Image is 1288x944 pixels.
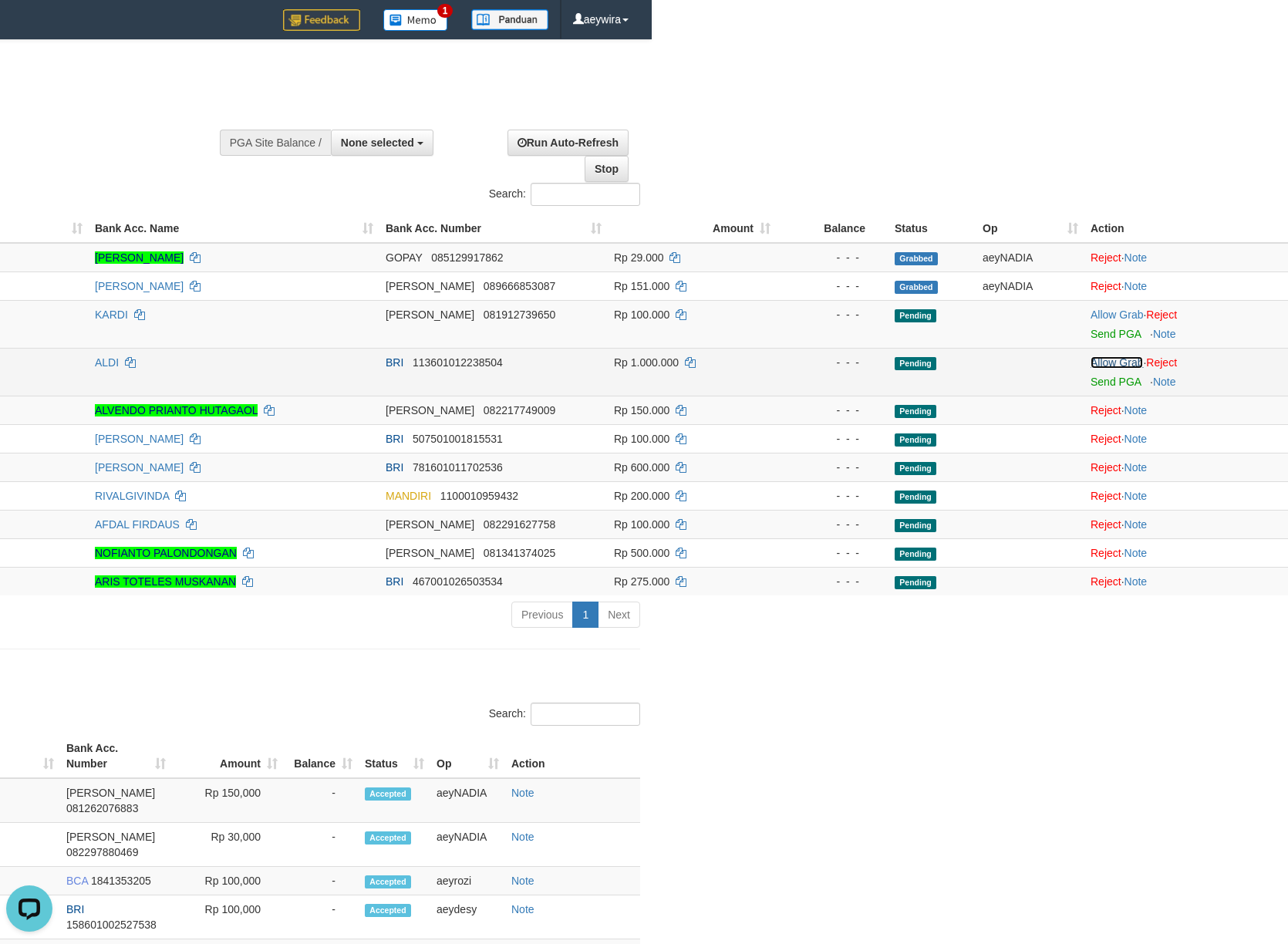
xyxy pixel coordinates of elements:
[1084,453,1288,481] td: ·
[976,214,1084,243] th: Op: activate to sort column ascending
[783,517,882,532] div: - - -
[95,404,258,416] a: ALVENDO PRIANTO HUTAGAOL
[359,734,430,778] th: Status: activate to sort column ascending
[1084,348,1288,396] td: ·
[1124,575,1148,588] a: Note
[66,787,155,799] span: [PERSON_NAME]
[91,875,151,887] span: Copy 1841353205 to clipboard
[783,307,882,322] div: - - -
[95,518,180,531] a: AFDAL FIRDAUS
[386,433,403,445] span: BRI
[895,309,936,322] span: Pending
[1091,518,1121,531] a: Reject
[95,575,236,588] a: ARIS TOTELES MUSKANAN
[386,547,474,559] span: [PERSON_NAME]
[430,895,505,939] td: aeydesy
[379,214,608,243] th: Bank Acc. Number: activate to sort column ascending
[507,130,629,156] a: Run Auto-Refresh
[386,356,403,369] span: BRI
[614,251,664,264] span: Rp 29.000
[783,545,882,561] div: - - -
[430,867,505,895] td: aeyrozi
[283,9,360,31] img: Feedback.jpg
[1091,461,1121,474] a: Reject
[614,433,669,445] span: Rp 100.000
[1124,461,1148,474] a: Note
[783,488,882,504] div: - - -
[1091,376,1141,388] a: Send PGA
[895,519,936,532] span: Pending
[440,490,518,502] span: Copy 1100010959432 to clipboard
[1091,547,1121,559] a: Reject
[783,355,882,370] div: - - -
[1146,308,1177,321] a: Reject
[1146,356,1177,369] a: Reject
[585,156,629,182] a: Stop
[413,461,503,474] span: Copy 781601011702536 to clipboard
[1091,433,1121,445] a: Reject
[1153,376,1176,388] a: Note
[89,214,379,243] th: Bank Acc. Name: activate to sort column ascending
[1124,251,1148,264] a: Note
[95,280,184,292] a: [PERSON_NAME]
[1091,575,1121,588] a: Reject
[895,433,936,447] span: Pending
[95,356,119,369] a: ALDI
[1084,510,1288,538] td: ·
[505,734,640,778] th: Action
[1084,567,1288,595] td: ·
[484,547,555,559] span: Copy 081341374025 to clipboard
[60,734,172,778] th: Bank Acc. Number: activate to sort column ascending
[1084,300,1288,348] td: ·
[431,251,503,264] span: Copy 085129917862 to clipboard
[1124,280,1148,292] a: Note
[777,214,888,243] th: Balance
[386,308,474,321] span: [PERSON_NAME]
[66,875,88,887] span: BCA
[95,461,184,474] a: [PERSON_NAME]
[413,433,503,445] span: Copy 507501001815531 to clipboard
[895,281,938,294] span: Grabbed
[614,518,669,531] span: Rp 100.000
[976,271,1084,300] td: aeyNADIA
[66,919,157,931] span: Copy 158601002527538 to clipboard
[1084,396,1288,424] td: ·
[284,823,359,867] td: -
[614,356,679,369] span: Rp 1.000.000
[1091,308,1143,321] a: Allow Grab
[614,308,669,321] span: Rp 100.000
[386,575,403,588] span: BRI
[783,403,882,418] div: - - -
[430,823,505,867] td: aeyNADIA
[484,280,555,292] span: Copy 089666853087 to clipboard
[1084,538,1288,567] td: ·
[614,575,669,588] span: Rp 275.000
[1124,433,1148,445] a: Note
[895,462,936,475] span: Pending
[1124,547,1148,559] a: Note
[895,491,936,504] span: Pending
[895,405,936,418] span: Pending
[608,214,777,243] th: Amount: activate to sort column ascending
[1091,308,1146,321] span: ·
[430,778,505,823] td: aeyNADIA
[783,431,882,447] div: - - -
[95,251,184,264] a: [PERSON_NAME]
[95,490,169,502] a: RIVALGIVINDA
[413,356,503,369] span: Copy 113601012238504 to clipboard
[1091,490,1121,502] a: Reject
[1084,271,1288,300] td: ·
[1091,404,1121,416] a: Reject
[895,548,936,561] span: Pending
[66,802,138,814] span: Copy 081262076883 to clipboard
[365,875,411,888] span: Accepted
[572,602,598,628] a: 1
[1084,243,1288,272] td: ·
[888,214,976,243] th: Status
[614,404,669,416] span: Rp 150.000
[284,895,359,939] td: -
[484,518,555,531] span: Copy 082291627758 to clipboard
[341,137,414,149] span: None selected
[1153,328,1176,340] a: Note
[365,831,411,845] span: Accepted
